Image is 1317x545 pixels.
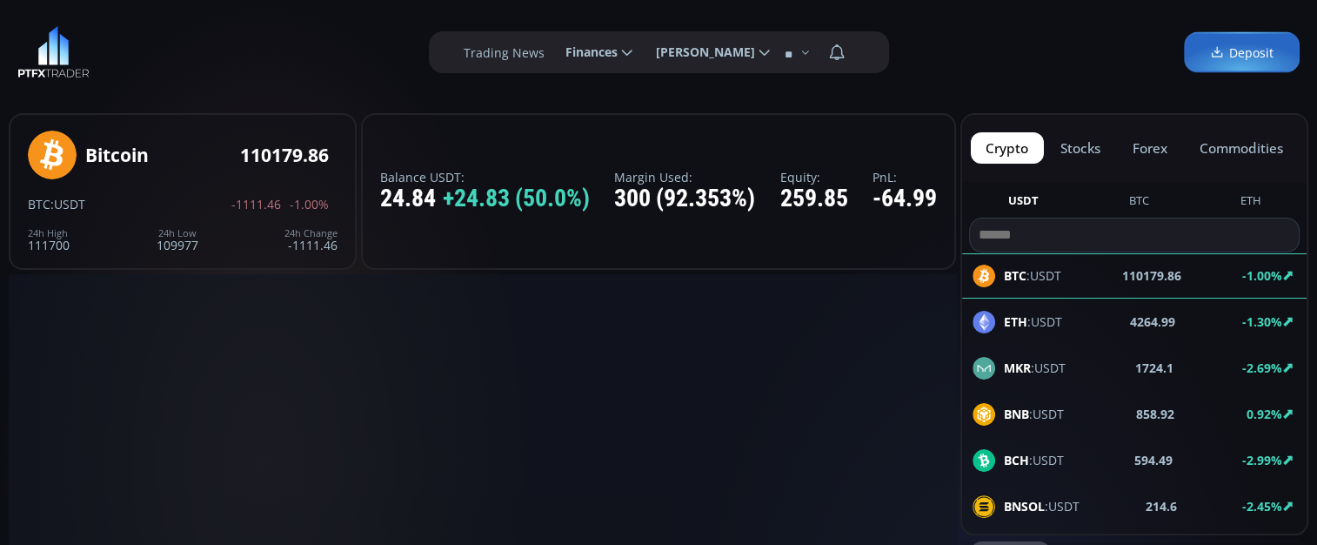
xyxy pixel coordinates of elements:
[50,196,85,212] span: :USDT
[443,185,590,212] span: +24.83 (50.0%)
[28,228,70,252] div: 111700
[1004,497,1080,515] span: :USDT
[872,185,937,212] div: -64.99
[157,228,198,252] div: 109977
[1000,192,1045,214] button: USDT
[553,35,618,70] span: Finances
[780,185,848,212] div: 259.85
[1247,406,1282,422] b: 0.92%
[1118,132,1183,164] button: forex
[85,145,149,165] div: Bitcoin
[157,228,198,239] div: 24h Low
[28,196,50,212] span: BTC
[380,185,590,212] div: 24.84
[1004,405,1064,423] span: :USDT
[1122,192,1156,214] button: BTC
[644,35,755,70] span: [PERSON_NAME]
[1210,44,1274,62] span: Deposit
[1004,452,1029,468] b: BCH
[1130,313,1175,331] b: 4264.99
[614,171,755,184] label: Margin Used:
[1004,313,1062,331] span: :USDT
[284,228,338,252] div: -1111.46
[1136,405,1174,423] b: 858.92
[1004,313,1027,330] b: ETH
[1242,313,1282,330] b: -1.30%
[1046,132,1116,164] button: stocks
[464,44,545,62] label: Trading News
[872,171,937,184] label: PnL:
[17,26,90,78] img: LOGO
[614,185,755,212] div: 300 (92.353%)
[1242,452,1282,468] b: -2.99%
[240,145,329,165] div: 110179.86
[380,171,590,184] label: Balance USDT:
[1184,32,1300,73] a: Deposit
[1233,192,1268,214] button: ETH
[780,171,848,184] label: Equity:
[971,132,1044,164] button: crypto
[1004,360,1031,376] b: MKR
[1242,360,1282,376] b: -2.69%
[231,198,281,211] span: -1111.46
[1004,498,1045,515] b: BNSOL
[1242,498,1282,515] b: -2.45%
[290,198,329,211] span: -1.00%
[1184,132,1298,164] button: commodities
[1004,359,1066,377] span: :USDT
[1004,451,1064,469] span: :USDT
[28,228,70,239] div: 24h High
[1134,451,1173,469] b: 594.49
[1004,406,1029,422] b: BNB
[1135,359,1173,377] b: 1724.1
[1146,497,1177,515] b: 214.6
[284,228,338,239] div: 24h Change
